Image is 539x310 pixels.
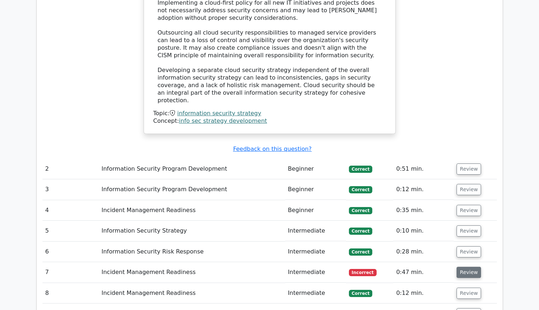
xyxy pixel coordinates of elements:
[349,228,372,235] span: Correct
[42,262,99,283] td: 7
[42,200,99,221] td: 4
[349,248,372,256] span: Correct
[179,117,267,124] a: info sec strategy development
[393,242,454,262] td: 0:28 min.
[393,221,454,241] td: 0:10 min.
[349,186,372,193] span: Correct
[233,145,311,152] a: Feedback on this question?
[457,246,481,257] button: Review
[285,159,346,179] td: Beginner
[99,221,285,241] td: Information Security Strategy
[153,110,386,117] div: Topic:
[99,179,285,200] td: Information Security Program Development
[42,242,99,262] td: 6
[42,179,99,200] td: 3
[393,262,454,283] td: 0:47 min.
[285,179,346,200] td: Beginner
[349,269,377,276] span: Incorrect
[457,184,481,195] button: Review
[285,262,346,283] td: Intermediate
[99,159,285,179] td: Information Security Program Development
[285,221,346,241] td: Intermediate
[457,163,481,175] button: Review
[393,179,454,200] td: 0:12 min.
[99,283,285,304] td: Incident Management Readiness
[393,283,454,304] td: 0:12 min.
[457,267,481,278] button: Review
[99,200,285,221] td: Incident Management Readiness
[42,159,99,179] td: 2
[457,225,481,237] button: Review
[285,283,346,304] td: Intermediate
[393,159,454,179] td: 0:51 min.
[285,200,346,221] td: Beginner
[457,288,481,299] button: Review
[99,242,285,262] td: Information Security Risk Response
[285,242,346,262] td: Intermediate
[349,166,372,173] span: Correct
[42,283,99,304] td: 8
[349,290,372,297] span: Correct
[177,110,261,117] a: information security strategy
[153,117,386,125] div: Concept:
[349,207,372,214] span: Correct
[42,221,99,241] td: 5
[457,205,481,216] button: Review
[99,262,285,283] td: Incident Management Readiness
[393,200,454,221] td: 0:35 min.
